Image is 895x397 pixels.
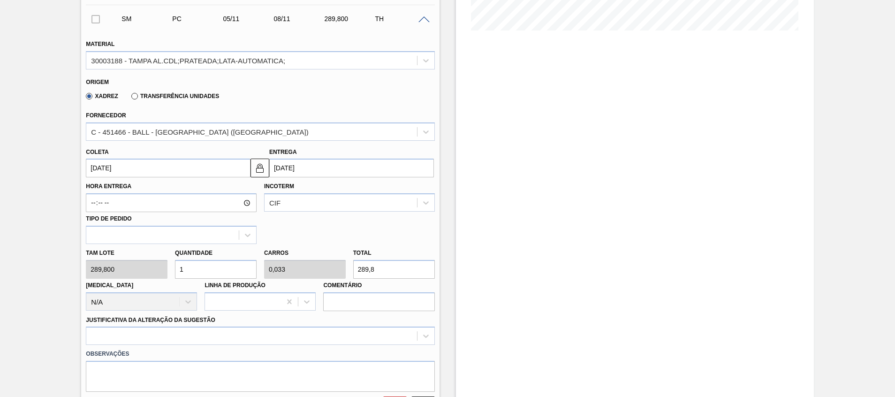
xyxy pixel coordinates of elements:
div: 08/11/2025 [271,15,327,23]
div: CIF [269,199,281,207]
label: Linha de Produção [205,282,265,289]
label: [MEDICAL_DATA] [86,282,133,289]
label: Tipo de pedido [86,215,131,222]
label: Fornecedor [86,112,126,119]
label: Origem [86,79,109,85]
label: Comentário [323,279,434,292]
div: 30003188 - TAMPA AL.CDL;PRATEADA;LATA-AUTOMATICA; [91,56,285,64]
div: Pedido de Compra [170,15,226,23]
label: Carros [264,250,288,256]
label: Incoterm [264,183,294,190]
button: locked [250,159,269,177]
div: Sugestão Manual [119,15,175,23]
label: Entrega [269,149,297,155]
div: 05/11/2025 [220,15,277,23]
label: Xadrez [86,93,118,99]
div: 289,800 [322,15,378,23]
label: Coleta [86,149,108,155]
input: dd/mm/yyyy [86,159,250,177]
label: Quantidade [175,250,212,256]
label: Tam lote [86,246,167,260]
div: C - 451466 - BALL - [GEOGRAPHIC_DATA] ([GEOGRAPHIC_DATA]) [91,128,308,136]
label: Material [86,41,114,47]
img: locked [254,162,265,174]
input: dd/mm/yyyy [269,159,434,177]
label: Total [353,250,372,256]
label: Justificativa da Alteração da Sugestão [86,317,215,323]
label: Hora Entrega [86,180,257,193]
label: Observações [86,347,434,361]
label: Transferência Unidades [131,93,219,99]
div: TH [372,15,429,23]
